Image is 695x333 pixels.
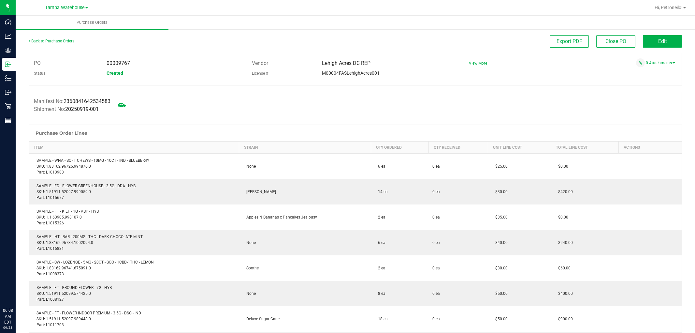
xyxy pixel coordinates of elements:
span: Edit [658,38,667,44]
div: SAMPLE - SW - LOZENGE - 5MG - 20CT - SOO - 1CBD-1THC - LEMON SKU: 1.83162.96741.675091.0 Part: L1... [33,259,235,277]
inline-svg: Inventory [5,75,11,82]
span: 0 ea [432,265,440,271]
span: Lehigh Acres DC REP [322,60,370,66]
span: $30.00 [492,189,508,194]
div: SAMPLE - WNA - SOFT CHEWS - 10MG - 10CT - IND - BLUEBERRY SKU: 1.83162.96726.994876.0 Part: L1013983 [33,158,235,175]
span: 0 ea [432,240,440,246]
th: Strain [239,142,371,154]
span: Apples N Bananas x Pancakes Jealousy [243,215,317,219]
span: 2360841642534583 [64,98,110,104]
span: $900.00 [555,317,573,321]
span: 2 ea [375,266,385,270]
span: Created [107,70,123,76]
span: 20250919-001 [65,106,99,112]
span: 18 ea [375,317,388,321]
span: Deluxe Sugar Cane [243,317,280,321]
span: 6 ea [375,240,385,245]
span: [PERSON_NAME] [243,189,276,194]
button: Export PDF [550,35,589,48]
span: Mark as not Arrived [115,98,128,112]
div: SAMPLE - FT - FLOWER INDOOR PREMIUM - 3.5G - DSC - IND SKU: 1.51911.52097.989448.0 Part: L1011703 [33,310,235,328]
span: $60.00 [555,266,571,270]
span: $40.00 [492,240,508,245]
span: $400.00 [555,291,573,296]
div: SAMPLE - FT - KIEF - 1G - ABP - HYB SKU: 1.1.63905.998107.0 Part: L1015326 [33,208,235,226]
iframe: Resource center [7,281,26,300]
span: 0 ea [432,189,440,195]
a: View More [469,61,487,66]
span: 00009767 [107,60,130,66]
inline-svg: Outbound [5,89,11,96]
label: Manifest No: [34,98,110,105]
p: 09/23 [3,325,13,330]
label: Status [34,68,45,78]
span: $240.00 [555,240,573,245]
th: Total Line Cost [551,142,619,154]
span: Soothe [243,266,259,270]
button: Edit [643,35,682,48]
th: Qty Received [428,142,488,154]
span: 6 ea [375,164,385,169]
span: None [243,164,256,169]
span: 2 ea [375,215,385,219]
inline-svg: Analytics [5,33,11,39]
label: License # [252,68,268,78]
span: Attach a document [636,58,645,67]
span: M00004FASLehighAcres001 [322,70,380,76]
label: Vendor [252,58,268,68]
iframe: Resource center unread badge [19,280,27,288]
a: 0 Attachments [646,61,675,65]
span: Close PO [605,38,626,44]
span: $25.00 [492,164,508,169]
span: $30.00 [492,266,508,270]
div: SAMPLE - FT - GROUND FLOWER - 7G - HYB SKU: 1.51911.52099.574425.0 Part: L1008127 [33,285,235,302]
th: Item [29,142,239,154]
span: Hi, Petroneilo! [655,5,683,10]
label: PO [34,58,41,68]
th: Qty Ordered [371,142,428,154]
span: 0 ea [432,214,440,220]
span: $420.00 [555,189,573,194]
label: Shipment No: [34,105,99,113]
span: None [243,240,256,245]
span: 8 ea [375,291,385,296]
span: $0.00 [555,164,568,169]
span: 0 ea [432,291,440,296]
div: SAMPLE - HT - BAR - 200MG - THC - DARK CHOCOLATE MINT SKU: 1.83162.96734.1002094.0 Part: L1016831 [33,234,235,251]
th: Actions [619,142,682,154]
th: Unit Line Cost [488,142,551,154]
span: 0 ea [432,316,440,322]
inline-svg: Inbound [5,61,11,68]
span: $50.00 [492,291,508,296]
h1: Purchase Order Lines [36,130,87,136]
span: 14 ea [375,189,388,194]
span: Tampa Warehouse [45,5,85,10]
div: SAMPLE - FD - FLOWER GREENHOUSE - 3.5G - DDA - HYB SKU: 1.51911.52097.999059.0 Part: L1015677 [33,183,235,201]
inline-svg: Reports [5,117,11,124]
inline-svg: Grow [5,47,11,53]
inline-svg: Retail [5,103,11,110]
a: Purchase Orders [16,16,168,29]
inline-svg: Dashboard [5,19,11,25]
span: $50.00 [492,317,508,321]
span: $35.00 [492,215,508,219]
button: Close PO [596,35,635,48]
span: Export PDF [557,38,582,44]
span: $0.00 [555,215,568,219]
span: None [243,291,256,296]
span: Purchase Orders [68,20,116,25]
a: Back to Purchase Orders [29,39,74,43]
p: 06:08 AM EDT [3,308,13,325]
span: 0 ea [432,163,440,169]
